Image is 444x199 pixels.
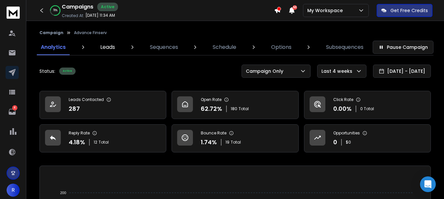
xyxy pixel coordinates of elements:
[7,184,20,197] button: R
[213,43,236,51] p: Schedule
[267,39,295,55] a: Options
[41,43,66,51] p: Analytics
[60,191,66,195] tspan: 200
[322,39,367,55] a: Subsequences
[62,13,84,18] p: Created At:
[39,68,55,74] p: Status:
[53,9,58,12] p: 78 %
[390,7,428,14] p: Get Free Credits
[231,106,237,111] span: 180
[377,4,432,17] button: Get Free Credits
[37,39,70,55] a: Analytics
[97,3,118,11] div: Active
[100,43,115,51] p: Leads
[271,43,292,51] p: Options
[333,130,360,136] p: Opportunities
[69,130,90,136] p: Reply Rate
[150,43,178,51] p: Sequences
[12,105,17,110] p: 4
[201,138,217,147] p: 1.74 %
[74,30,107,35] p: Advance Finserv
[69,138,85,147] p: 4.18 %
[69,104,80,113] p: 287
[360,106,374,111] p: 0 Total
[333,97,353,102] p: Click Rate
[225,140,229,145] span: 19
[420,176,436,192] div: Open Intercom Messenger
[373,65,431,78] button: [DATE] - [DATE]
[59,68,76,75] div: Active
[246,68,286,74] p: Campaign Only
[172,91,298,119] a: Open Rate62.72%180Total
[321,68,355,74] p: Last 4 weeks
[231,140,241,145] span: Total
[307,7,345,14] p: My Workspace
[39,124,166,152] a: Reply Rate4.18%12Total
[373,41,433,54] button: Pause Campaign
[304,124,431,152] a: Opportunities0$0
[7,7,20,19] img: logo
[201,97,222,102] p: Open Rate
[346,140,351,145] p: $ 0
[201,104,222,113] p: 62.72 %
[69,97,104,102] p: Leads Contacted
[39,91,166,119] a: Leads Contacted287
[39,30,63,35] button: Campaign
[304,91,431,119] a: Click Rate0.00%0 Total
[333,104,352,113] p: 0.00 %
[96,39,119,55] a: Leads
[62,3,93,11] h1: Campaigns
[292,5,297,10] span: 50
[85,13,115,18] p: [DATE] 11:34 AM
[326,43,363,51] p: Subsequences
[99,140,109,145] span: Total
[6,105,19,118] a: 4
[201,130,226,136] p: Bounce Rate
[239,106,249,111] span: Total
[209,39,240,55] a: Schedule
[94,140,97,145] span: 12
[146,39,182,55] a: Sequences
[333,138,337,147] p: 0
[172,124,298,152] a: Bounce Rate1.74%19Total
